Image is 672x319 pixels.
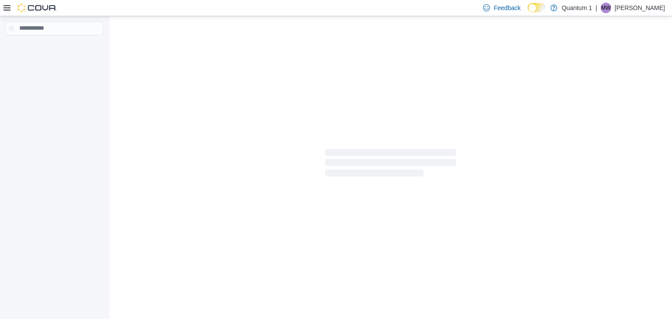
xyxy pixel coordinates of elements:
p: Quantum 1 [562,3,592,13]
p: [PERSON_NAME] [615,3,665,13]
span: Loading [325,151,456,179]
nav: Complex example [5,37,103,58]
input: Dark Mode [528,3,546,12]
div: Michael Wuest [601,3,611,13]
span: MW [601,3,610,13]
p: | [595,3,597,13]
img: Cova [17,3,57,12]
span: Feedback [493,3,520,12]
